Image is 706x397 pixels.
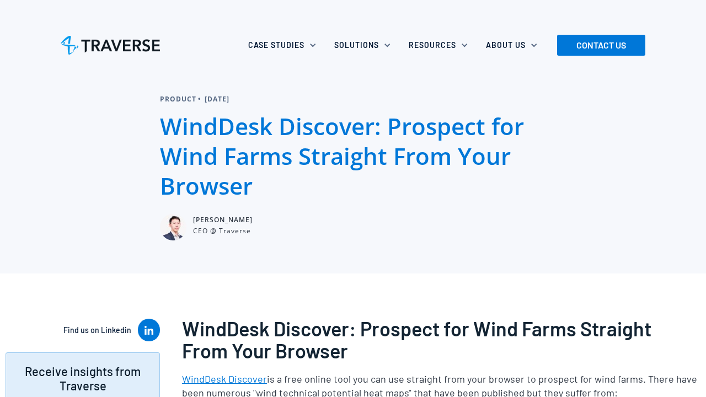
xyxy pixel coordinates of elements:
[334,40,379,51] div: Solutions
[242,33,328,57] div: Case Studies
[160,214,268,240] a: [PERSON_NAME]CEO @ Traverse
[205,94,231,105] div: [DATE]
[182,373,267,385] a: WindDesk Discover
[479,33,549,57] div: About Us
[328,33,402,57] div: Solutions
[198,94,205,105] div: •
[63,325,131,336] div: Find us on Linkedin
[248,40,304,51] div: Case Studies
[486,40,526,51] div: About Us
[160,111,546,201] h2: WindDesk Discover: Prospect for Wind Farms Straight From Your Browser
[160,94,198,105] div: Product
[182,318,700,361] h3: WindDesk Discover: Prospect for Wind Farms Straight From Your Browser
[17,364,148,393] div: Receive insights from Traverse
[193,226,253,236] div: CEO @ Traverse
[402,33,479,57] div: Resources
[557,35,645,56] a: CONTACT US
[409,40,456,51] div: Resources
[193,214,253,226] div: [PERSON_NAME]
